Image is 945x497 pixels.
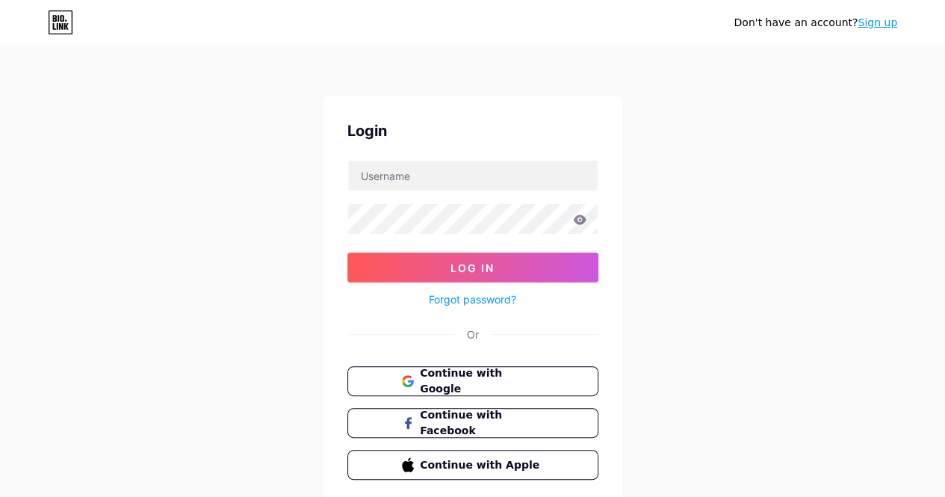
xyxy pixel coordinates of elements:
[347,408,598,438] button: Continue with Facebook
[429,291,516,307] a: Forgot password?
[347,450,598,480] button: Continue with Apple
[347,120,598,142] div: Login
[347,366,598,396] button: Continue with Google
[420,365,543,397] span: Continue with Google
[734,15,897,31] div: Don't have an account?
[420,407,543,439] span: Continue with Facebook
[450,262,495,274] span: Log In
[858,16,897,28] a: Sign up
[347,253,598,283] button: Log In
[467,327,479,342] div: Or
[420,457,543,473] span: Continue with Apple
[348,161,598,191] input: Username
